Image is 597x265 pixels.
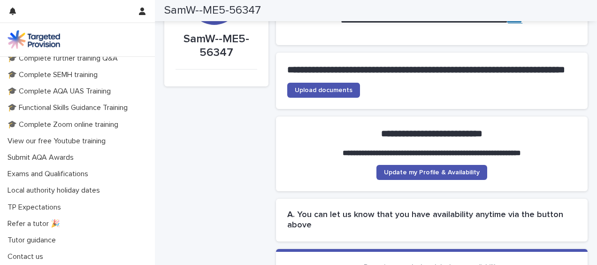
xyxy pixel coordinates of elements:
p: Tutor guidance [4,236,63,245]
h2: SamW--ME5-56347 [164,4,261,17]
p: Submit AQA Awards [4,153,81,162]
a: Update my Profile & Availability [376,165,487,180]
p: TP Expectations [4,203,69,212]
span: Update my Profile & Availability [384,169,480,176]
p: 🎓 Complete AQA UAS Training [4,87,118,96]
p: Refer a tutor 🎉 [4,219,68,228]
span: Upload documents [295,87,352,94]
h2: A. You can let us know that you have availability anytime via the button above [287,210,577,230]
p: SamW--ME5-56347 [176,32,257,60]
p: 🎓 Complete further training Q&A [4,54,125,63]
a: Upload documents [287,83,360,98]
p: Exams and Qualifications [4,170,96,179]
p: View our free Youtube training [4,137,113,146]
p: Contact us [4,252,51,261]
p: 🎓 Complete SEMH training [4,70,105,79]
img: M5nRWzHhSzIhMunXDL62 [8,30,60,49]
p: 🎓 Functional Skills Guidance Training [4,103,135,112]
p: 🎓 Complete Zoom online training [4,120,126,129]
p: Local authority holiday dates [4,186,107,195]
